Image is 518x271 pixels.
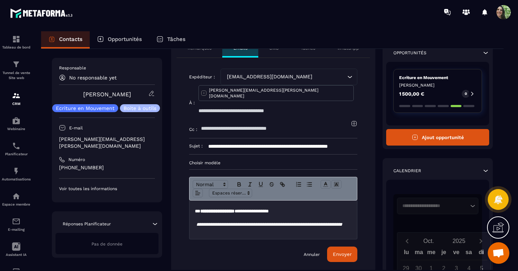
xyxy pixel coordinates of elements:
p: Boite à outils [124,106,156,111]
a: Contacts [41,31,90,49]
img: formation [12,91,21,100]
span: [EMAIL_ADDRESS][DOMAIN_NAME] [225,73,314,81]
a: Opportunités [90,31,149,49]
p: Numéro [68,157,85,162]
p: Assistant IA [2,253,31,257]
p: E-mailing [2,228,31,231]
a: automationsautomationsWebinaire [2,111,31,136]
span: Pas de donnée [91,242,122,247]
p: Opportunités [393,50,427,56]
p: Responsable [59,65,155,71]
p: Planificateur [2,152,31,156]
img: formation [12,35,21,43]
a: automationsautomationsAutomatisations [2,161,31,187]
p: 1 500,00 € [399,91,424,96]
a: schedulerschedulerPlanificateur [2,136,31,161]
p: Tableau de bord [2,45,31,49]
div: Ouvrir le chat [488,242,509,264]
a: formationformationCRM [2,86,31,111]
p: [PHONE_NUMBER] [59,164,155,171]
p: À : [189,100,195,106]
p: Webinaire [2,127,31,131]
p: 0 [465,91,467,96]
p: Ecriture en Mouvement [56,106,115,111]
p: [PERSON_NAME][EMAIL_ADDRESS][PERSON_NAME][DOMAIN_NAME] [59,136,155,150]
a: automationsautomationsEspace membre [2,187,31,212]
a: Annuler [304,252,320,257]
p: [PERSON_NAME] [399,82,476,88]
p: No responsable yet [69,75,117,81]
img: automations [12,167,21,175]
a: formationformationTunnel de vente Site web [2,55,31,86]
button: Envoyer [327,247,357,262]
p: Tunnel de vente Site web [2,70,31,81]
input: Search for option [314,73,345,81]
a: Tâches [149,31,193,49]
p: CRM [2,102,31,106]
p: Cc : [189,127,197,132]
p: Ecriture en Mouvement [399,75,476,81]
button: Ajout opportunité [386,129,489,146]
p: Opportunités [108,36,142,42]
a: formationformationTableau de bord [2,29,31,55]
div: Search for option [220,69,357,85]
p: Choisir modèle [189,160,357,166]
p: Expéditeur : [189,74,215,80]
p: Automatisations [2,177,31,181]
p: Espace membre [2,202,31,206]
img: logo [10,6,75,20]
p: Tâches [167,36,186,42]
img: formation [12,60,21,69]
p: Réponses Planificateur [63,221,111,227]
a: Assistant IA [2,237,31,262]
img: email [12,217,21,226]
img: automations [12,116,21,125]
img: automations [12,192,21,201]
a: [PERSON_NAME] [83,91,131,98]
img: scheduler [12,142,21,150]
p: E-mail [69,125,83,131]
p: Calendrier [393,168,421,174]
p: [PERSON_NAME][EMAIL_ADDRESS][PERSON_NAME][DOMAIN_NAME] [209,87,352,99]
p: Contacts [59,36,82,42]
p: Sujet : [189,143,203,149]
a: emailemailE-mailing [2,212,31,237]
p: Voir toutes les informations [59,186,155,192]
